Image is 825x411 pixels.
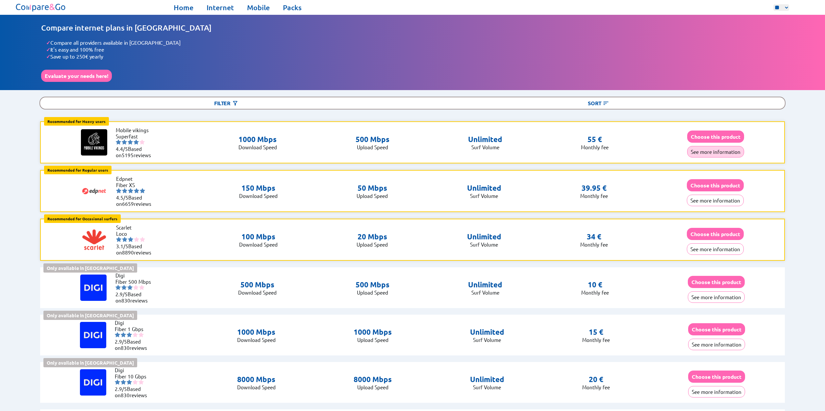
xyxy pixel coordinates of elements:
[139,285,144,290] img: starnr5
[239,241,278,248] p: Download Speed
[357,232,388,241] p: 20 Mbps
[115,373,154,379] li: Fiber 10 Gbps
[581,144,609,150] p: Monthly fee
[133,379,138,385] img: starnr4
[127,285,133,290] img: starnr3
[115,291,155,303] li: Based on reviews
[354,337,392,343] p: Upload Speed
[688,323,745,335] button: Choose this product
[688,374,745,380] a: Choose this product
[14,2,67,13] img: Logo of Compare&Go
[81,129,107,156] img: Logo of Mobile vikings
[121,285,127,290] img: starnr2
[121,297,130,303] span: 830
[239,232,278,241] p: 100 Mbps
[116,243,156,255] li: Based on reviews
[80,369,106,396] img: Logo of Digi
[47,312,134,318] b: Only available in [GEOGRAPHIC_DATA]
[116,194,128,201] span: 4.5/5
[467,232,501,241] p: Unlimited
[467,183,501,193] p: Unlimited
[580,241,608,248] p: Monthly fee
[46,39,784,46] li: Compare all providers available in [GEOGRAPHIC_DATA]
[688,389,745,395] a: See more information
[115,291,128,297] span: 2.9/5
[470,384,504,390] p: Surf Volume
[413,97,785,109] div: Sort
[46,46,50,53] span: ✓
[116,133,155,139] li: Superfast
[115,367,154,373] li: Digi
[587,135,602,144] p: 55 €
[239,183,278,193] p: 150 Mbps
[687,149,744,155] a: See more information
[687,131,744,143] button: Choose this product
[581,289,609,296] p: Monthly fee
[468,289,502,296] p: Surf Volume
[207,3,234,12] a: Internet
[115,332,120,337] img: starnr1
[41,23,784,33] h1: Compare internet plans in [GEOGRAPHIC_DATA]
[588,280,602,289] p: 10 €
[134,139,139,145] img: starnr4
[582,183,607,193] p: 39.95 €
[115,320,154,326] li: Digi
[356,144,389,150] p: Upload Speed
[115,338,154,351] li: Based on reviews
[133,285,138,290] img: starnr4
[115,272,155,278] li: Digi
[140,188,145,193] img: starnr5
[468,144,502,150] p: Surf Volume
[47,265,134,271] b: Only available in [GEOGRAPHIC_DATA]
[687,197,744,204] a: See more information
[237,384,276,390] p: Download Speed
[116,127,155,133] li: Mobile vikings
[47,360,134,366] b: Only available in [GEOGRAPHIC_DATA]
[467,241,501,248] p: Surf Volume
[116,237,121,242] img: starnr1
[46,53,50,60] span: ✓
[587,232,601,241] p: 34 €
[687,243,744,255] button: See more information
[47,167,108,173] b: Recommended for Regular users
[115,338,127,345] span: 2.9/5
[115,285,121,290] img: starnr1
[354,327,392,337] p: 1000 Mbps
[238,135,277,144] p: 1000 Mbps
[81,227,107,253] img: Logo of Scarlet
[687,133,744,140] a: Choose this product
[80,275,107,301] img: Logo of Digi
[470,337,504,343] p: Surf Volume
[40,97,413,109] div: Filter
[688,386,745,398] button: See more information
[237,327,276,337] p: 1000 Mbps
[127,332,132,337] img: starnr3
[357,193,388,199] p: Upload Speed
[283,3,302,12] a: Packs
[80,322,106,348] img: Logo of Digi
[122,188,127,193] img: starnr2
[128,188,133,193] img: starnr3
[582,384,610,390] p: Monthly fee
[122,201,134,207] span: 6659
[46,53,784,60] li: Save up to 250€ yearly
[115,386,127,392] span: 2.9/5
[470,327,504,337] p: Unlimited
[127,379,132,385] img: starnr3
[115,326,154,332] li: Fiber 1 Gbps
[687,146,744,157] button: See more information
[239,193,278,199] p: Download Speed
[122,237,127,242] img: starnr2
[47,119,106,124] b: Recommended for Heavy users
[687,231,744,237] a: Choose this product
[580,193,608,199] p: Monthly fee
[174,3,193,12] a: Home
[122,249,134,255] span: 8890
[133,332,138,337] img: starnr4
[116,194,156,207] li: Based on reviews
[688,326,745,332] a: Choose this product
[116,139,121,145] img: starnr1
[238,144,277,150] p: Download Speed
[603,100,609,107] img: Button open the sorting menu
[688,341,745,348] a: See more information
